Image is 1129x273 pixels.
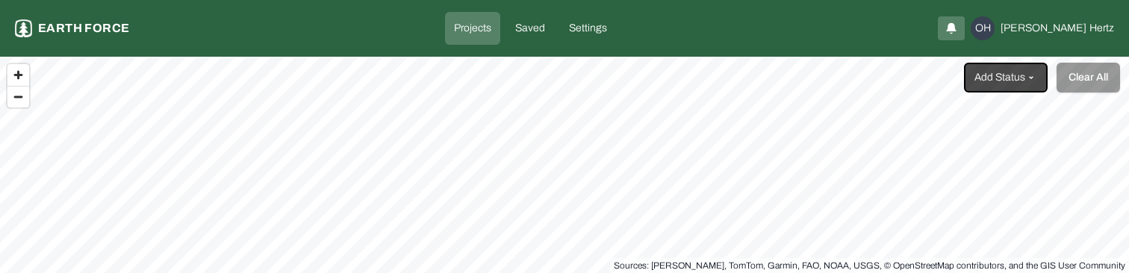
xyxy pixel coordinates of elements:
[614,258,1125,273] div: Sources: [PERSON_NAME], TomTom, Garmin, FAO, NOAA, USGS, © OpenStreetMap contributors, and the GI...
[7,64,29,86] button: Zoom in
[560,12,616,45] a: Settings
[1057,63,1120,92] button: Clear All
[964,63,1048,92] button: Add Status
[38,19,129,37] p: Earth force
[1089,21,1114,36] span: Hertz
[515,21,545,36] p: Saved
[1001,21,1086,36] span: [PERSON_NAME]
[569,21,607,36] p: Settings
[971,16,1114,40] button: OH[PERSON_NAME]Hertz
[454,21,491,36] p: Projects
[15,19,32,37] img: earthforce-logo-white-uG4MPadI.svg
[445,12,500,45] a: Projects
[506,12,554,45] a: Saved
[971,16,995,40] div: OH
[7,86,29,107] button: Zoom out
